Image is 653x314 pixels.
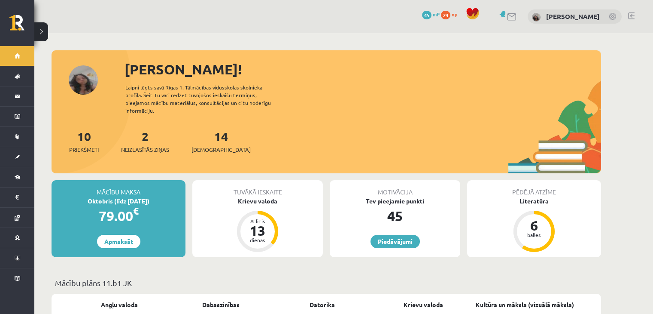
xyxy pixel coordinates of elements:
a: Krievu valoda [404,300,443,309]
div: 6 [521,219,547,232]
span: [DEMOGRAPHIC_DATA] [191,145,251,154]
a: Kultūra un māksla (vizuālā māksla) [476,300,574,309]
div: Laipni lūgts savā Rīgas 1. Tālmācības vidusskolas skolnieka profilā. Šeit Tu vari redzēt tuvojošo... [125,83,286,114]
div: Krievu valoda [192,197,323,206]
span: Priekšmeti [69,145,99,154]
div: 45 [330,206,460,226]
div: dienas [245,237,270,243]
a: 45 mP [422,11,440,18]
a: [PERSON_NAME] [546,12,600,21]
div: Pēdējā atzīme [467,180,601,197]
a: Dabaszinības [202,300,240,309]
a: Literatūra 6 balles [467,197,601,253]
div: Mācību maksa [52,180,185,197]
div: [PERSON_NAME]! [125,59,601,80]
span: 45 [422,11,431,19]
a: 2Neizlasītās ziņas [121,129,169,154]
span: Neizlasītās ziņas [121,145,169,154]
a: 24 xp [441,11,462,18]
span: mP [433,11,440,18]
div: Oktobris (līdz [DATE]) [52,197,185,206]
div: 79.00 [52,206,185,226]
a: Piedāvājumi [371,235,420,248]
a: Krievu valoda Atlicis 13 dienas [192,197,323,253]
div: Tev pieejamie punkti [330,197,460,206]
a: Apmaksāt [97,235,140,248]
a: Datorika [310,300,335,309]
a: Rīgas 1. Tālmācības vidusskola [9,15,34,37]
img: Laura Bitina [532,13,541,22]
div: Atlicis [245,219,270,224]
div: Tuvākā ieskaite [192,180,323,197]
div: balles [521,232,547,237]
p: Mācību plāns 11.b1 JK [55,277,598,289]
div: 13 [245,224,270,237]
span: € [133,205,139,217]
a: 10Priekšmeti [69,129,99,154]
a: 14[DEMOGRAPHIC_DATA] [191,129,251,154]
span: xp [452,11,457,18]
div: Literatūra [467,197,601,206]
span: 24 [441,11,450,19]
a: Angļu valoda [101,300,138,309]
div: Motivācija [330,180,460,197]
